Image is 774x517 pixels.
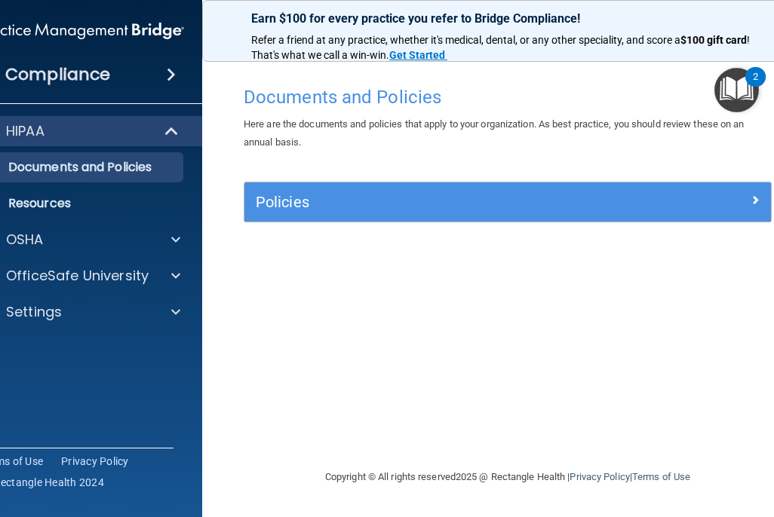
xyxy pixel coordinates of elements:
p: Earn $100 for every practice you refer to Bridge Compliance! [251,11,764,26]
h5: Policies [256,194,628,210]
span: Refer a friend at any practice, whether it's medical, dental, or any other speciality, and score a [251,34,680,46]
button: Open Resource Center, 2 new notifications [714,68,759,112]
p: HIPAA [6,122,45,140]
h4: Documents and Policies [244,87,772,107]
a: Terms of Use [632,471,690,482]
p: OfficeSafe University [6,267,149,285]
strong: $100 gift card [680,34,747,46]
div: 2 [753,77,758,96]
a: Get Started [389,49,447,61]
a: Privacy Policy [570,471,629,482]
h4: Compliance [5,64,110,85]
span: ! That's what we call a win-win. [251,34,752,61]
p: OSHA [6,231,44,249]
strong: Get Started [389,49,445,61]
p: Settings [6,303,62,321]
a: Policies [256,190,760,214]
a: Privacy Policy [61,454,129,469]
span: Here are the documents and policies that apply to your organization. As best practice, you should... [244,118,745,148]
